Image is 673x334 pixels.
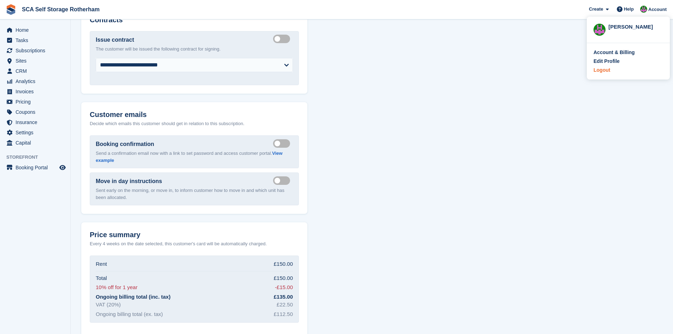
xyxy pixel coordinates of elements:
[594,49,663,56] a: Account & Billing
[90,120,299,127] p: Decide which emails this customer should get in relation to this subscription.
[58,163,67,172] a: Preview store
[96,46,293,53] p: The customer will be issued the following contract for signing.
[4,163,67,172] a: menu
[273,39,293,40] label: Create integrated contract
[274,260,293,268] div: £150.00
[16,97,58,107] span: Pricing
[4,66,67,76] a: menu
[96,140,154,148] label: Booking confirmation
[90,16,299,24] h2: Contracts
[4,76,67,86] a: menu
[4,25,67,35] a: menu
[594,58,663,65] a: Edit Profile
[274,293,293,301] div: £135.00
[96,36,134,44] label: Issue contract
[589,6,603,13] span: Create
[4,35,67,45] a: menu
[4,56,67,66] a: menu
[16,107,58,117] span: Coupons
[6,154,70,161] span: Storefront
[90,231,299,239] h2: Price summary
[4,46,67,55] a: menu
[16,35,58,45] span: Tasks
[96,177,162,186] label: Move in day instructions
[640,6,647,13] img: Sarah Race
[4,87,67,96] a: menu
[16,46,58,55] span: Subscriptions
[608,23,663,29] div: [PERSON_NAME]
[96,274,107,282] div: Total
[96,150,293,164] p: Send a confirmation email now with a link to set password and access customer portal.
[96,260,107,268] div: Rent
[4,128,67,137] a: menu
[624,6,634,13] span: Help
[16,66,58,76] span: CRM
[96,283,137,292] div: 10% off for 1 year
[96,310,163,318] div: Ongoing billing total (ex. tax)
[16,117,58,127] span: Insurance
[16,128,58,137] span: Settings
[6,4,16,15] img: stora-icon-8386f47178a22dfd0bd8f6a31ec36ba5ce8667c1dd55bd0f319d3a0aa187defe.svg
[90,240,267,247] p: Every 4 weeks on the date selected, this customer's card will be automatically charged.
[648,6,667,13] span: Account
[16,25,58,35] span: Home
[96,293,171,301] div: Ongoing billing total (inc. tax)
[275,283,293,292] div: -£15.00
[594,66,663,74] a: Logout
[594,58,620,65] div: Edit Profile
[96,187,293,201] p: Sent early on the morning, or move in, to inform customer how to move in and which unit has been ...
[277,301,293,309] div: £22.50
[16,163,58,172] span: Booking Portal
[594,66,610,74] div: Logout
[594,49,635,56] div: Account & Billing
[16,76,58,86] span: Analytics
[96,151,283,163] a: View example
[4,117,67,127] a: menu
[273,143,293,144] label: Send booking confirmation email
[16,56,58,66] span: Sites
[16,138,58,148] span: Capital
[90,111,299,119] h2: Customer emails
[594,24,606,36] img: Sarah Race
[274,310,293,318] div: £112.50
[19,4,102,15] a: SCA Self Storage Rotherham
[273,180,293,181] label: Send move in day email
[4,97,67,107] a: menu
[4,138,67,148] a: menu
[4,107,67,117] a: menu
[16,87,58,96] span: Invoices
[274,274,293,282] div: £150.00
[96,301,121,309] div: VAT (20%)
